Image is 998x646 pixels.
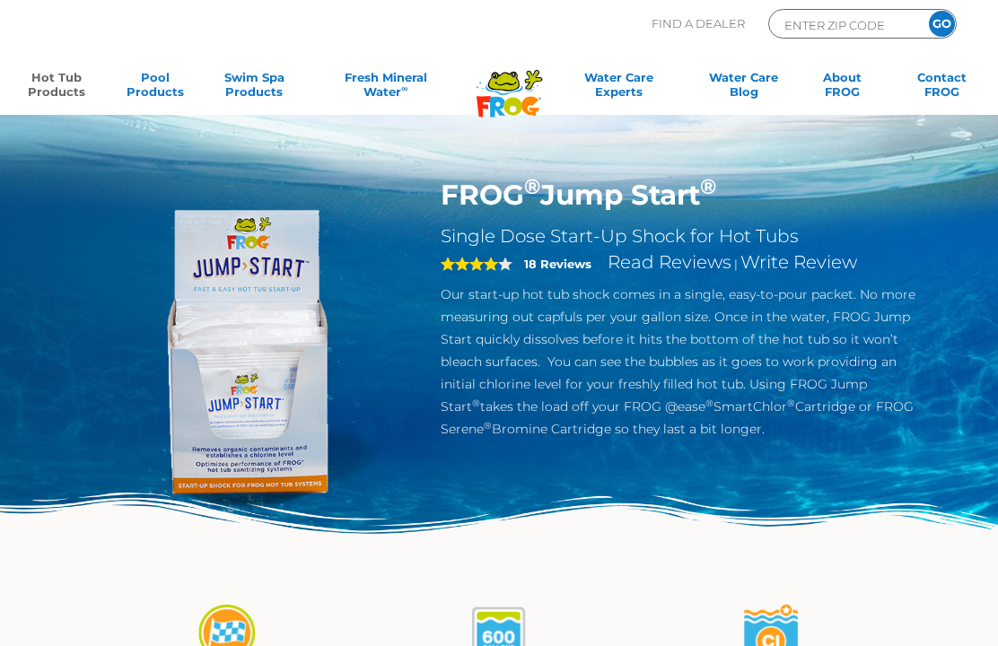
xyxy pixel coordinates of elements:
p: Our start-up hot tub shock comes in a single, easy-to-pour packet. No more measuring out capfuls ... [441,284,917,441]
a: PoolProducts [117,70,194,106]
img: jump-start.png [81,178,414,511]
a: ContactFROG [903,70,980,106]
a: Fresh MineralWater∞ [315,70,457,106]
span: | [734,257,738,271]
sup: ® [787,397,795,409]
a: Hot TubProducts [18,70,95,106]
a: Water CareBlog [705,70,783,106]
sup: ® [524,173,540,199]
sup: ® [700,173,716,199]
sup: ® [484,420,492,432]
a: Read Reviews [608,251,731,273]
h1: FROG Jump Start [441,178,917,212]
h2: Single Dose Start-Up Shock for Hot Tubs [441,225,917,248]
sup: ∞ [401,83,407,93]
strong: 18 Reviews [524,257,591,271]
span: 4 [441,257,498,271]
a: AboutFROG [804,70,881,106]
p: Find A Dealer [652,9,745,39]
a: Write Review [740,251,857,273]
sup: ® [705,397,713,409]
input: GO [929,11,955,37]
img: Frog Products Logo [467,47,552,118]
a: Swim SpaProducts [216,70,293,106]
a: Water CareExperts [555,70,683,106]
sup: ® [472,397,480,409]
